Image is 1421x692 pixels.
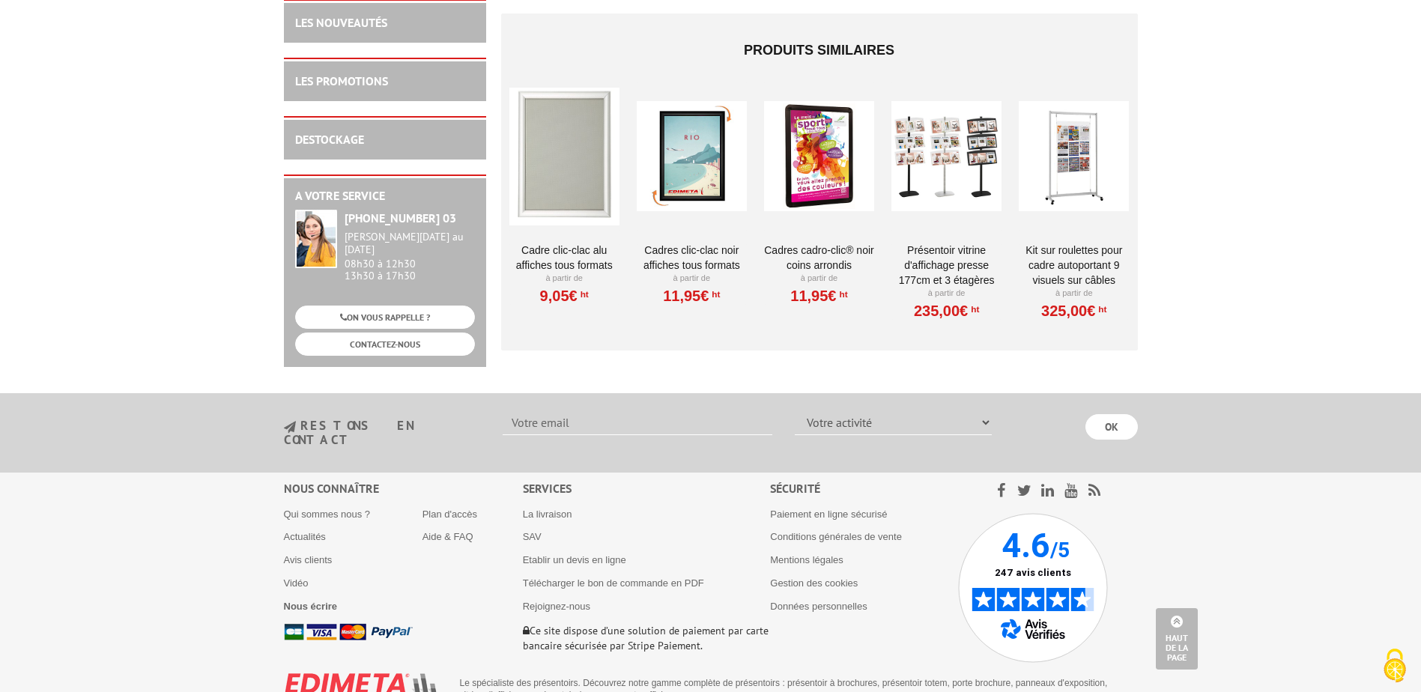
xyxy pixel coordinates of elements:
[637,243,747,273] a: Cadres clic-clac noir affiches tous formats
[540,291,589,300] a: 9,05€HT
[523,554,626,565] a: Etablir un devis en ligne
[345,210,456,225] strong: [PHONE_NUMBER] 03
[770,509,887,520] a: Paiement en ligne sécurisé
[1019,243,1129,288] a: Kit sur roulettes pour cadre autoportant 9 visuels sur câbles
[770,480,958,497] div: Sécurité
[345,231,475,282] div: 08h30 à 12h30 13h30 à 17h30
[1156,608,1198,670] a: Haut de la page
[523,577,704,589] a: Télécharger le bon de commande en PDF
[523,480,771,497] div: Services
[578,289,589,300] sup: HT
[914,306,979,315] a: 235,00€HT
[1041,306,1106,315] a: 325,00€HT
[637,273,747,285] p: À partir de
[770,554,843,565] a: Mentions légales
[764,243,874,273] a: Cadres Cadro-Clic® Noir coins arrondis
[284,419,481,446] h3: restons en contact
[295,189,475,203] h2: A votre service
[770,601,867,612] a: Données personnelles
[295,132,364,147] a: DESTOCKAGE
[1376,647,1414,685] img: Cookies (fenêtre modale)
[284,421,296,434] img: newsletter.jpg
[1019,288,1129,300] p: À partir de
[968,304,979,315] sup: HT
[891,243,1002,288] a: Présentoir vitrine d'affichage presse 177cm et 3 étagères
[284,509,371,520] a: Qui sommes nous ?
[1095,304,1106,315] sup: HT
[284,531,326,542] a: Actualités
[503,410,772,435] input: Votre email
[295,306,475,329] a: ON VOUS RAPPELLE ?
[1369,641,1421,692] button: Cookies (fenêtre modale)
[523,601,590,612] a: Rejoignez-nous
[790,291,847,300] a: 11,95€HT
[295,15,387,30] a: LES NOUVEAUTÉS
[284,480,523,497] div: Nous connaître
[284,554,333,565] a: Avis clients
[422,509,477,520] a: Plan d'accès
[295,210,337,268] img: widget-service.jpg
[764,273,874,285] p: À partir de
[523,623,771,653] p: Ce site dispose d’une solution de paiement par carte bancaire sécurisée par Stripe Paiement.
[770,531,902,542] a: Conditions générales de vente
[509,243,619,273] a: Cadre Clic-Clac Alu affiches tous formats
[523,531,542,542] a: SAV
[663,291,720,300] a: 11,95€HT
[891,288,1002,300] p: À partir de
[509,273,619,285] p: À partir de
[770,577,858,589] a: Gestion des cookies
[523,509,572,520] a: La livraison
[744,43,894,58] span: Produits similaires
[837,289,848,300] sup: HT
[345,231,475,256] div: [PERSON_NAME][DATE] au [DATE]
[284,577,309,589] a: Vidéo
[295,73,388,88] a: LES PROMOTIONS
[295,333,475,356] a: CONTACTEZ-NOUS
[709,289,720,300] sup: HT
[422,531,473,542] a: Aide & FAQ
[958,513,1108,663] img: Avis Vérifiés - 4.6 sur 5 - 247 avis clients
[1085,414,1138,440] input: OK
